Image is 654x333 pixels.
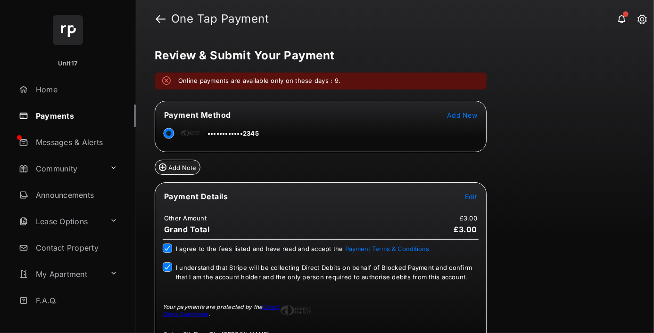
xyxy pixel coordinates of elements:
[58,59,78,68] p: Unit17
[15,289,136,312] a: F.A.Q.
[53,15,83,45] img: svg+xml;base64,PHN2ZyB4bWxucz0iaHR0cDovL3d3dy53My5vcmcvMjAwMC9zdmciIHdpZHRoPSI2NCIgaGVpZ2h0PSI2NC...
[465,192,477,201] button: Edit
[163,303,280,317] a: Direct Debit Guarantee
[447,111,477,119] span: Add New
[345,245,429,252] button: I agree to the fees listed and have read and accept the
[164,192,228,201] span: Payment Details
[15,263,106,285] a: My Apartment
[155,50,628,61] h5: Review & Submit Your Payment
[164,214,207,222] td: Other Amount
[447,110,477,120] button: Add New
[15,131,136,154] a: Messages & Alerts
[15,157,106,180] a: Community
[171,13,269,24] strong: One Tap Payment
[176,264,472,281] span: I understand that Stripe will be collecting Direct Debits on behalf of Blocked Payment and confir...
[15,210,106,233] a: Lease Options
[15,236,136,259] a: Contact Property
[207,130,259,137] span: ••••••••••••2345
[15,105,136,127] a: Payments
[163,303,281,317] div: Your payments are protected by the .
[176,245,429,252] span: I agree to the fees listed and have read and accept the
[164,110,231,120] span: Payment Method
[155,160,200,175] button: Add Note
[15,78,136,101] a: Home
[164,225,210,234] span: Grand Total
[454,225,478,234] span: £3.00
[459,214,478,222] td: £3.00
[178,76,340,86] em: Online payments are available only on these days : 9.
[465,193,477,201] span: Edit
[15,184,136,206] a: Announcements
